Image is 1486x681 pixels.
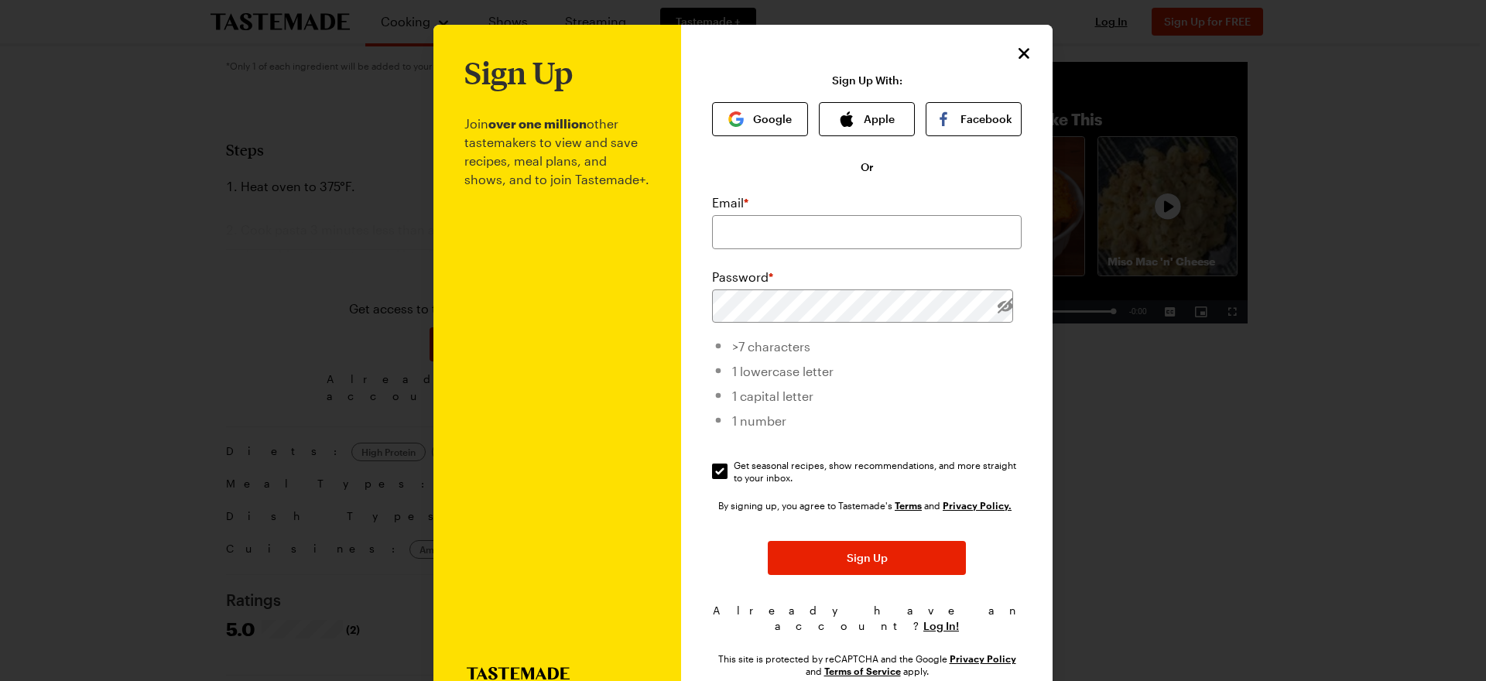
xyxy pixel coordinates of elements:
span: 1 capital letter [732,388,813,403]
b: over one million [488,116,587,131]
span: 1 number [732,413,786,428]
button: Facebook [926,102,1022,136]
span: 1 lowercase letter [732,364,834,378]
label: Password [712,268,773,286]
h1: Sign Up [464,56,573,90]
div: By signing up, you agree to Tastemade's and [718,498,1015,513]
span: Get seasonal recipes, show recommendations, and more straight to your inbox. [734,459,1023,484]
div: This site is protected by reCAPTCHA and the Google and apply. [712,652,1022,677]
span: Already have an account? [713,604,1022,632]
input: Get seasonal recipes, show recommendations, and more straight to your inbox. [712,464,728,479]
button: Apple [819,102,915,136]
button: Log In! [923,618,959,634]
button: Close [1014,43,1034,63]
span: >7 characters [732,339,810,354]
a: Google Terms of Service [824,664,901,677]
button: Google [712,102,808,136]
a: Google Privacy Policy [950,652,1016,665]
a: Tastemade Terms of Service [895,498,922,512]
p: Join other tastemakers to view and save recipes, meal plans, and shows, and to join Tastemade+. [464,90,650,667]
a: Tastemade Privacy Policy [943,498,1012,512]
span: Sign Up [847,550,888,566]
button: Sign Up [768,541,966,575]
label: Email [712,193,748,212]
p: Sign Up With: [832,74,902,87]
span: Or [861,159,874,175]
